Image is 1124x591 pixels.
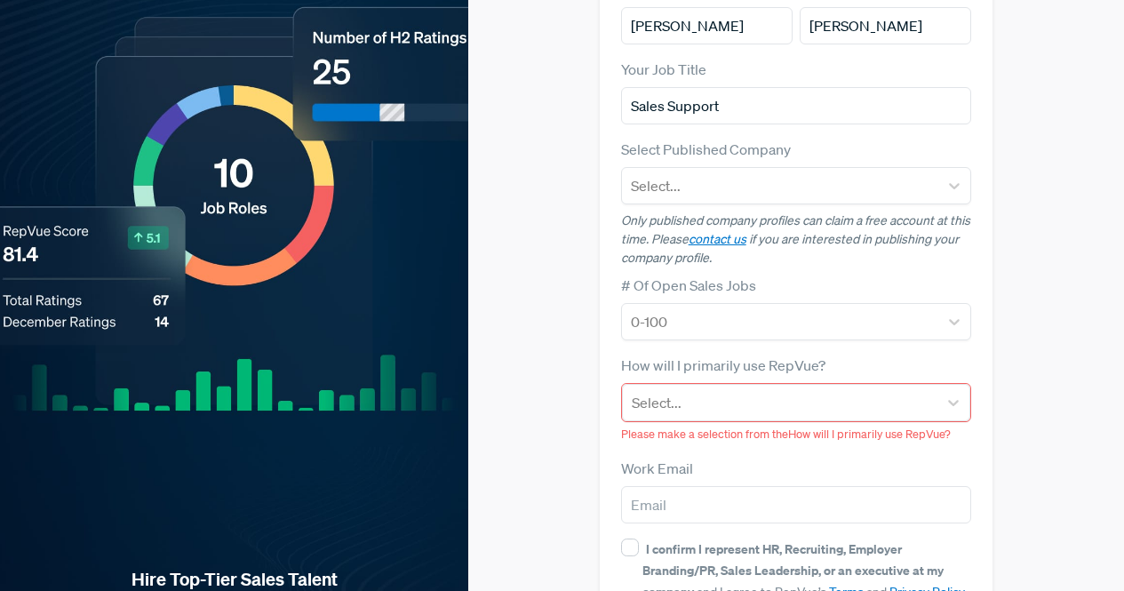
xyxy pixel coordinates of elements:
[621,7,793,44] input: First Name
[621,355,825,376] label: How will I primarily use RepVue?
[621,486,972,523] input: Email
[800,7,971,44] input: Last Name
[621,427,951,442] span: Please make a selection from the How will I primarily use RepVue?
[621,212,972,268] p: Only published company profiles can claim a free account at this time. Please if you are interest...
[621,458,693,479] label: Work Email
[621,275,756,296] label: # Of Open Sales Jobs
[621,139,791,160] label: Select Published Company
[621,87,972,124] input: Title
[621,59,706,80] label: Your Job Title
[28,568,440,591] strong: Hire Top-Tier Sales Talent
[689,231,746,247] a: contact us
